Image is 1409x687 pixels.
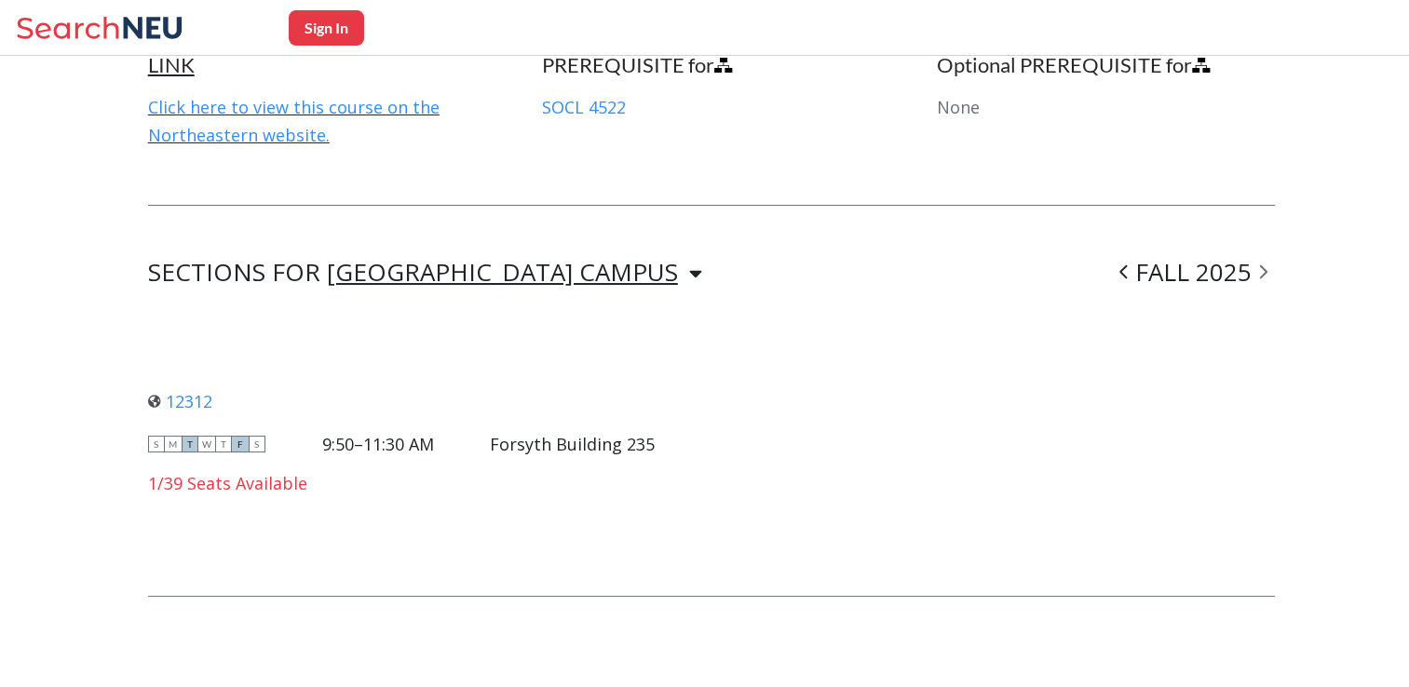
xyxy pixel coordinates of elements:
a: Click here to view this course on the Northeastern website. [148,96,440,146]
div: Forsyth Building 235 [490,434,655,454]
span: T [182,436,198,452]
div: FALL 2025 [1112,262,1275,284]
span: S [249,436,265,452]
div: 1/39 Seats Available [148,473,656,493]
span: None [937,96,980,118]
span: M [165,436,182,452]
h4: LINK [148,52,486,78]
button: Sign In [289,10,364,46]
span: T [215,436,232,452]
h4: Optional PREREQUISITE for [937,52,1275,78]
h4: PREREQUISITE for [542,52,880,78]
div: 9:50–11:30 AM [322,434,434,454]
span: F [232,436,249,452]
a: SOCL 4522 [542,96,626,118]
div: SECTIONS FOR [148,262,702,284]
a: 12312 [148,390,212,412]
span: S [148,436,165,452]
span: W [198,436,215,452]
div: [GEOGRAPHIC_DATA] CAMPUS [327,262,678,282]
